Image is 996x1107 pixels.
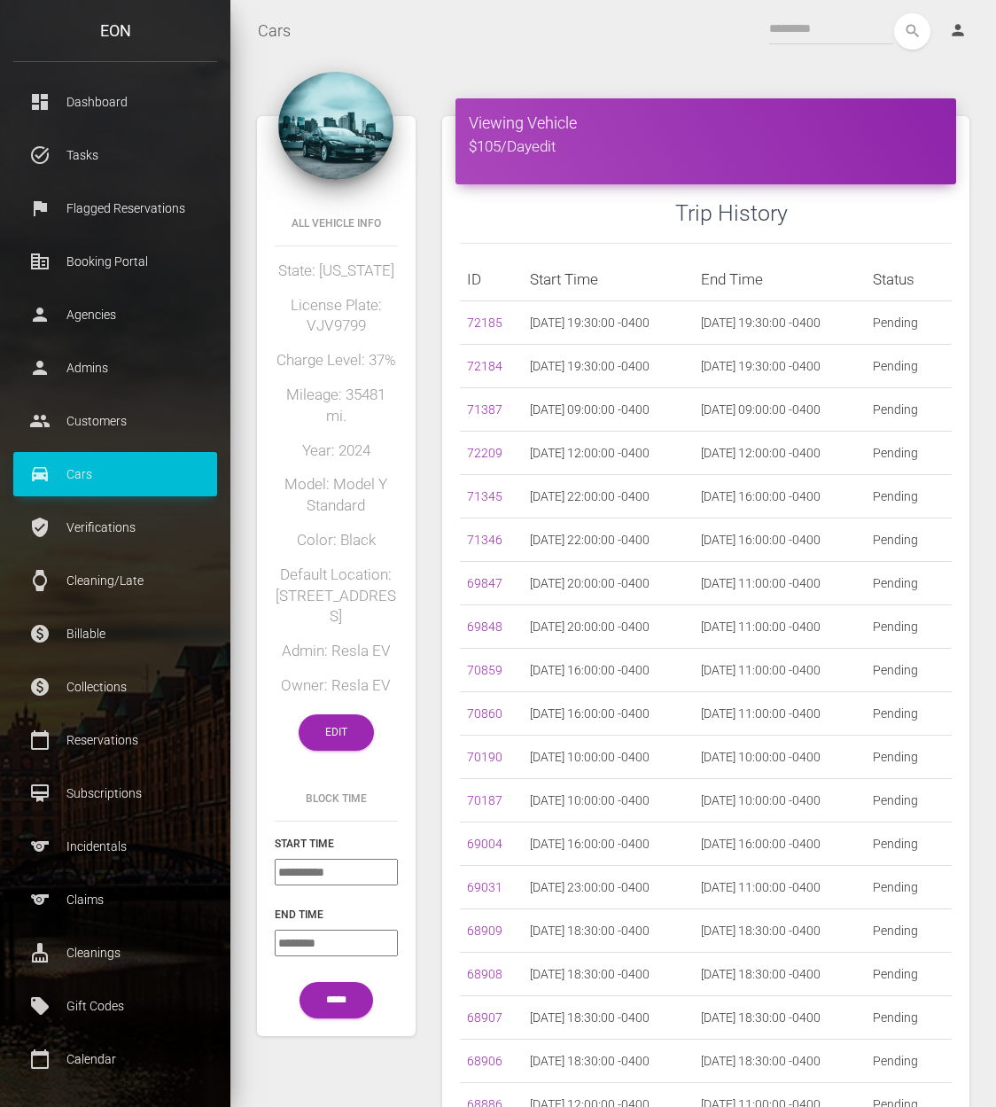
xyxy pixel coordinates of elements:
[275,215,398,231] h6: All Vehicle Info
[694,866,865,909] td: [DATE] 11:00:00 -0400
[27,408,204,434] p: Customers
[27,886,204,913] p: Claims
[27,993,204,1019] p: Gift Codes
[523,866,694,909] td: [DATE] 23:00:00 -0400
[27,1046,204,1072] p: Calendar
[13,452,217,496] a: drive_eta Cars
[467,620,502,634] a: 69848
[27,195,204,222] p: Flagged Reservations
[523,475,694,518] td: [DATE] 22:00:00 -0400
[13,824,217,869] a: sports Incidentals
[467,793,502,807] a: 70187
[460,258,524,301] th: ID
[13,718,217,762] a: calendar_today Reservations
[469,112,944,134] h4: Viewing Vehicle
[467,924,502,938] a: 68909
[275,530,398,551] h5: Color: Black
[469,136,944,158] h5: $105/Day
[27,939,204,966] p: Cleanings
[275,565,398,628] h5: Default Location: [STREET_ADDRESS]
[694,822,865,866] td: [DATE] 16:00:00 -0400
[866,301,952,345] td: Pending
[894,13,930,50] button: search
[523,432,694,475] td: [DATE] 12:00:00 -0400
[27,142,204,168] p: Tasks
[866,605,952,649] td: Pending
[467,880,502,894] a: 69031
[275,385,398,427] h5: Mileage: 35481 mi.
[694,692,865,736] td: [DATE] 11:00:00 -0400
[866,822,952,866] td: Pending
[27,248,204,275] p: Booking Portal
[13,665,217,709] a: paid Collections
[866,388,952,432] td: Pending
[275,474,398,517] h5: Model: Model Y Standard
[694,345,865,388] td: [DATE] 19:30:00 -0400
[27,355,204,381] p: Admins
[27,461,204,487] p: Cars
[532,137,556,155] a: edit
[694,518,865,562] td: [DATE] 16:00:00 -0400
[467,316,502,330] a: 72185
[523,779,694,822] td: [DATE] 10:00:00 -0400
[27,727,204,753] p: Reservations
[523,388,694,432] td: [DATE] 09:00:00 -0400
[866,432,952,475] td: Pending
[523,1040,694,1083] td: [DATE] 18:30:00 -0400
[523,736,694,779] td: [DATE] 10:00:00 -0400
[275,295,398,338] h5: License Plate: VJV9799
[13,931,217,975] a: cleaning_services Cleanings
[523,649,694,692] td: [DATE] 16:00:00 -0400
[523,562,694,605] td: [DATE] 20:00:00 -0400
[949,21,967,39] i: person
[866,518,952,562] td: Pending
[467,663,502,677] a: 70859
[13,80,217,124] a: dashboard Dashboard
[275,641,398,662] h5: Admin: Resla EV
[13,399,217,443] a: people Customers
[694,605,865,649] td: [DATE] 11:00:00 -0400
[866,736,952,779] td: Pending
[694,649,865,692] td: [DATE] 11:00:00 -0400
[866,909,952,953] td: Pending
[27,833,204,860] p: Incidentals
[523,301,694,345] td: [DATE] 19:30:00 -0400
[523,822,694,866] td: [DATE] 16:00:00 -0400
[866,779,952,822] td: Pending
[13,346,217,390] a: person Admins
[866,562,952,605] td: Pending
[694,388,865,432] td: [DATE] 09:00:00 -0400
[13,239,217,284] a: corporate_fare Booking Portal
[467,706,502,721] a: 70860
[694,953,865,996] td: [DATE] 18:30:00 -0400
[27,514,204,541] p: Verifications
[13,133,217,177] a: task_alt Tasks
[467,967,502,981] a: 68908
[275,836,398,852] h6: Start Time
[275,675,398,697] h5: Owner: Resla EV
[13,505,217,550] a: verified_user Verifications
[523,909,694,953] td: [DATE] 18:30:00 -0400
[523,996,694,1040] td: [DATE] 18:30:00 -0400
[467,1054,502,1068] a: 68906
[523,692,694,736] td: [DATE] 16:00:00 -0400
[694,258,865,301] th: End Time
[13,612,217,656] a: paid Billable
[694,779,865,822] td: [DATE] 10:00:00 -0400
[866,649,952,692] td: Pending
[675,198,952,229] h3: Trip History
[694,736,865,779] td: [DATE] 10:00:00 -0400
[467,446,502,460] a: 72209
[27,780,204,807] p: Subscriptions
[694,1040,865,1083] td: [DATE] 18:30:00 -0400
[13,1037,217,1081] a: calendar_today Calendar
[694,909,865,953] td: [DATE] 18:30:00 -0400
[866,692,952,736] td: Pending
[467,1010,502,1025] a: 68907
[694,562,865,605] td: [DATE] 11:00:00 -0400
[467,402,502,417] a: 71387
[27,620,204,647] p: Billable
[13,877,217,922] a: sports Claims
[523,605,694,649] td: [DATE] 20:00:00 -0400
